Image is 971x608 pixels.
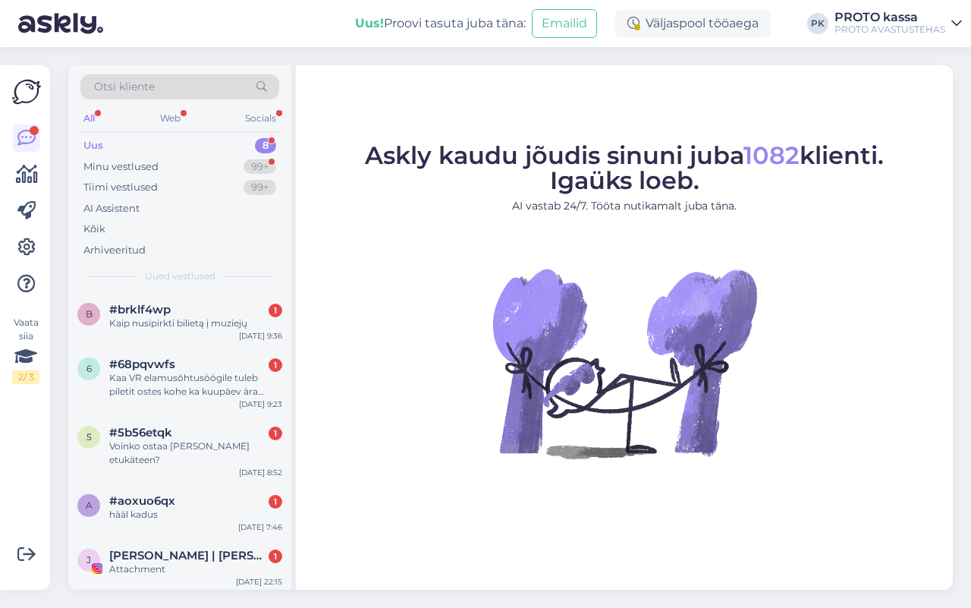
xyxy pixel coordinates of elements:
div: PK [807,13,828,34]
span: #aoxuo6qx [109,494,175,508]
div: [DATE] 8:52 [239,467,282,478]
div: Kaa VR elamusõhtusöögile tuleb piletit ostes kohe ka kuupäev ära valida? Sooviks teha kingituse, ... [109,371,282,399]
div: All [80,109,98,128]
div: AI Assistent [83,201,140,216]
a: PROTO kassaPROTO AVASTUSTEHAS [834,11,962,36]
span: b [86,308,93,320]
div: 99+ [244,159,276,175]
span: Jenny | Nunu-Reist.at 🌍 | Reisen mit Baby und Kind [109,549,267,562]
div: Proovi tasuta juba täna: [355,14,526,33]
span: #brklf4wp [109,303,171,317]
div: Attachment [109,562,282,576]
div: Minu vestlused [83,159,159,175]
div: PROTO kassa [834,11,945,24]
div: [DATE] 7:46 [238,521,282,533]
span: 6 [86,363,92,374]
div: Kaip nusipirkti bilietą į muziejų [109,317,282,330]
div: 1 [269,550,282,563]
span: a [86,499,93,511]
span: Askly kaudu jõudis sinuni juba klienti. Igaüks loeb. [365,140,884,195]
button: Emailid [532,9,597,38]
span: Otsi kliente [94,79,155,95]
div: PROTO AVASTUSTEHAS [834,24,945,36]
span: #5b56etqk [109,426,172,439]
div: Väljaspool tööaega [615,10,771,37]
div: Tiimi vestlused [83,180,158,195]
div: Vaata siia [12,316,39,384]
p: AI vastab 24/7. Tööta nutikamalt juba täna. [365,198,884,214]
div: 2 / 3 [12,370,39,384]
b: Uus! [355,16,384,30]
div: [DATE] 22:15 [236,576,282,588]
div: [DATE] 9:36 [239,330,282,342]
div: 1 [269,358,282,372]
div: Socials [242,109,279,128]
div: Kõik [83,222,105,237]
img: Askly Logo [12,77,41,106]
div: Web [157,109,184,128]
div: hääl kadus [109,508,282,521]
div: [DATE] 9:23 [239,399,282,410]
span: J [86,554,91,565]
span: Uued vestlused [145,269,215,283]
div: 1 [269,304,282,317]
div: Uus [83,138,103,153]
div: 1 [269,427,282,440]
div: Voinko ostaa [PERSON_NAME] etukäteen? [109,439,282,467]
span: 5 [86,431,92,443]
div: 1 [269,495,282,509]
span: 1082 [743,140,800,170]
img: No Chat active [488,226,761,499]
div: 99+ [244,180,276,195]
div: Arhiveeritud [83,243,146,258]
div: 8 [255,138,276,153]
span: #68pqvwfs [109,358,175,371]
